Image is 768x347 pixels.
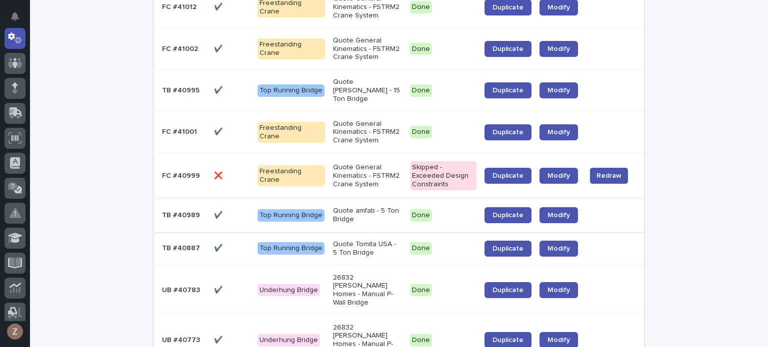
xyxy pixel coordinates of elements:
[547,4,570,11] span: Modify
[492,87,523,94] span: Duplicate
[539,241,578,257] a: Modify
[154,232,644,265] tr: TB #40887TB #40887 ✔️✔️ Top Running BridgeQuote Tomita USA - 5 Ton BridgeDoneDuplicateModify
[547,212,570,219] span: Modify
[492,245,523,252] span: Duplicate
[257,209,324,222] div: Top Running Bridge
[410,334,432,347] div: Done
[547,129,570,136] span: Modify
[214,43,224,53] p: ✔️
[257,84,324,97] div: Top Running Bridge
[257,334,320,347] div: Underhung Bridge
[162,242,202,253] p: TB #40887
[590,168,628,184] button: Redraw
[547,287,570,294] span: Modify
[333,120,402,145] p: Quote General Kinematics - FSTRM2 Crane System
[484,82,531,98] a: Duplicate
[162,284,202,295] p: UB #40783
[4,6,25,27] button: Notifications
[333,274,402,307] p: 26832 [PERSON_NAME] Homes - Manual P-Wall Bridge
[333,36,402,61] p: Quote General Kinematics - FSTRM2 Crane System
[410,209,432,222] div: Done
[214,1,224,11] p: ✔️
[492,287,523,294] span: Duplicate
[410,43,432,55] div: Done
[410,126,432,138] div: Done
[410,1,432,13] div: Done
[539,168,578,184] a: Modify
[154,265,644,315] tr: UB #40783UB #40783 ✔️✔️ Underhung Bridge26832 [PERSON_NAME] Homes - Manual P-Wall BridgeDoneDupli...
[492,129,523,136] span: Duplicate
[162,1,198,11] p: FC #41012
[162,170,202,180] p: FC #40999
[539,124,578,140] a: Modify
[214,209,224,220] p: ✔️
[539,41,578,57] a: Modify
[154,153,644,198] tr: FC #40999FC #40999 ❌❌ Freestanding CraneQuote General Kinematics - FSTRM2 Crane SystemSkipped - E...
[484,241,531,257] a: Duplicate
[154,28,644,69] tr: FC #41002FC #41002 ✔️✔️ Freestanding CraneQuote General Kinematics - FSTRM2 Crane SystemDoneDupli...
[162,84,201,95] p: TB #40995
[547,87,570,94] span: Modify
[214,284,224,295] p: ✔️
[484,282,531,298] a: Duplicate
[539,207,578,223] a: Modify
[333,163,402,188] p: Quote General Kinematics - FSTRM2 Crane System
[257,122,325,143] div: Freestanding Crane
[410,284,432,297] div: Done
[162,126,199,136] p: FC #41001
[154,70,644,111] tr: TB #40995TB #40995 ✔️✔️ Top Running BridgeQuote [PERSON_NAME] - 15 Ton BridgeDoneDuplicateModify
[492,172,523,179] span: Duplicate
[214,84,224,95] p: ✔️
[547,45,570,52] span: Modify
[547,337,570,344] span: Modify
[333,207,402,224] p: Quote amfab - 5 Ton Bridge
[4,321,25,342] button: users-avatar
[257,38,325,59] div: Freestanding Crane
[214,126,224,136] p: ✔️
[539,282,578,298] a: Modify
[547,245,570,252] span: Modify
[12,12,25,28] div: Notifications
[484,207,531,223] a: Duplicate
[410,84,432,97] div: Done
[492,4,523,11] span: Duplicate
[214,170,224,180] p: ❌
[484,124,531,140] a: Duplicate
[214,242,224,253] p: ✔️
[410,242,432,255] div: Done
[492,45,523,52] span: Duplicate
[257,284,320,297] div: Underhung Bridge
[484,168,531,184] a: Duplicate
[492,212,523,219] span: Duplicate
[539,82,578,98] a: Modify
[257,242,324,255] div: Top Running Bridge
[547,172,570,179] span: Modify
[333,78,402,103] p: Quote [PERSON_NAME] - 15 Ton Bridge
[333,240,402,257] p: Quote Tomita USA - 5 Ton Bridge
[162,209,202,220] p: TB #40989
[154,111,644,153] tr: FC #41001FC #41001 ✔️✔️ Freestanding CraneQuote General Kinematics - FSTRM2 Crane SystemDoneDupli...
[154,199,644,232] tr: TB #40989TB #40989 ✔️✔️ Top Running BridgeQuote amfab - 5 Ton BridgeDoneDuplicateModify
[410,161,476,190] div: Skipped - Exceeded Design Constraints
[162,43,200,53] p: FC #41002
[162,334,202,345] p: UB #40773
[596,171,621,181] span: Redraw
[492,337,523,344] span: Duplicate
[257,165,325,186] div: Freestanding Crane
[484,41,531,57] a: Duplicate
[214,334,224,345] p: ✔️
